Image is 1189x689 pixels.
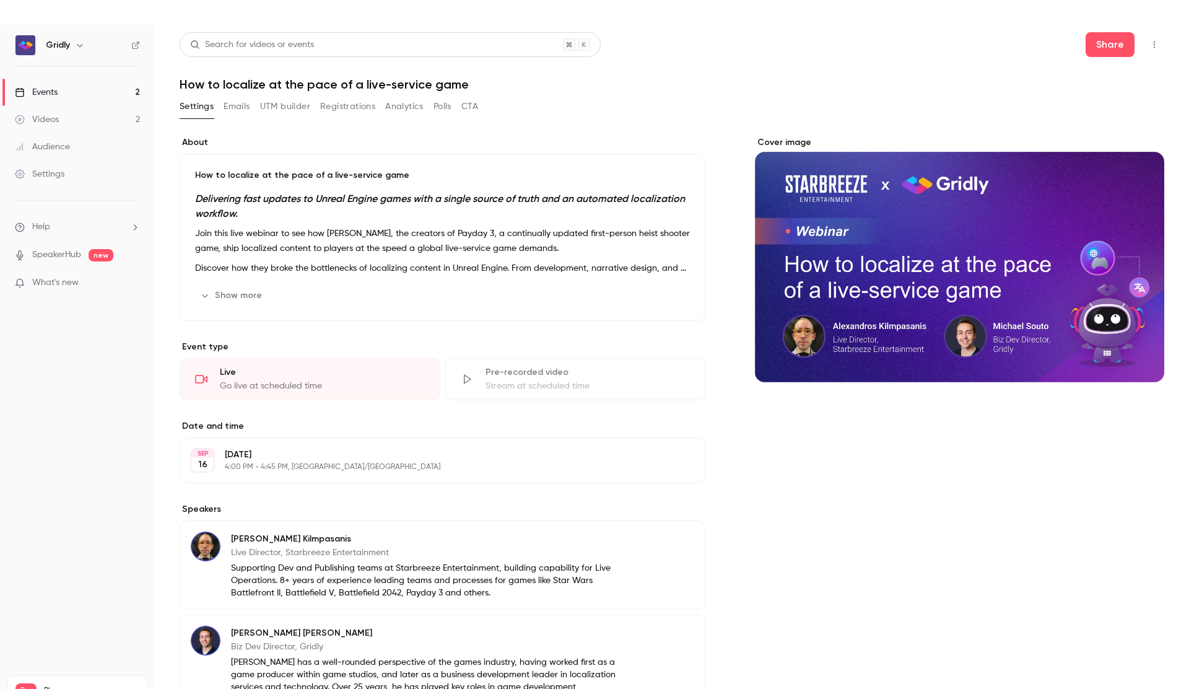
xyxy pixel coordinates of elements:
[180,136,705,149] label: About
[33,72,43,82] img: tab_domain_overview_orange.svg
[486,366,690,379] div: Pre-recorded video
[15,113,59,126] div: Videos
[35,20,61,30] div: v 4.0.25
[191,532,220,561] img: Alexandros Kilmpasanis
[755,136,1164,382] section: Cover image
[32,32,136,42] div: Domain: [DOMAIN_NAME]
[231,641,625,653] p: Biz Dev Director, Gridly
[198,459,207,471] p: 16
[89,249,113,261] span: new
[180,341,705,353] p: Event type
[260,97,310,116] button: UTM builder
[231,562,625,599] p: Supporting Dev and Publishing teams at Starbreeze Entertainment, building capability for Live Ope...
[180,420,705,432] label: Date and time
[15,86,58,99] div: Events
[137,73,209,81] div: Keywords by Traffic
[225,449,640,461] p: [DATE]
[195,226,690,256] p: Join this live webinar to see how [PERSON_NAME], the creators of Payday 3, a continually updated ...
[231,546,625,559] p: Live Director, Starbreeze Entertainment
[180,503,705,516] label: Speakers
[195,169,690,182] p: How to localize at the pace of a live-service game
[180,77,1164,92] h1: How to localize at the pace of a live-service game
[195,193,685,219] em: Delivering fast updates to Unreal Engine games with a single source of truth and an automated loc...
[195,286,269,305] button: Show more
[231,627,625,639] p: [PERSON_NAME] [PERSON_NAME]
[191,449,214,458] div: SEP
[220,380,425,392] div: Go live at scheduled time
[123,72,133,82] img: tab_keywords_by_traffic_grey.svg
[461,97,478,116] button: CTA
[486,380,690,392] div: Stream at scheduled time
[433,97,451,116] button: Polls
[195,261,690,276] p: Discover how they broke the bottlenecks of localizing content in Unreal Engine. From development,...
[15,35,35,55] img: Gridly
[15,141,70,153] div: Audience
[445,358,706,400] div: Pre-recorded videoStream at scheduled time
[32,276,79,289] span: What's new
[231,533,625,545] p: [PERSON_NAME] Kilmpasanis
[190,38,314,51] div: Search for videos or events
[385,97,424,116] button: Analytics
[32,221,50,234] span: Help
[180,520,705,610] div: Alexandros Kilmpasanis[PERSON_NAME] KilmpasanisLive Director, Starbreeze EntertainmentSupporting ...
[320,97,375,116] button: Registrations
[180,97,214,116] button: Settings
[47,73,111,81] div: Domain Overview
[191,626,220,656] img: Michael Souto
[224,97,250,116] button: Emails
[180,358,440,400] div: LiveGo live at scheduled time
[1086,32,1135,57] button: Share
[20,20,30,30] img: logo_orange.svg
[220,366,425,379] div: Live
[15,221,140,234] li: help-dropdown-opener
[225,462,640,472] p: 4:00 PM - 4:45 PM, [GEOGRAPHIC_DATA]/[GEOGRAPHIC_DATA]
[15,168,64,180] div: Settings
[32,248,81,261] a: SpeakerHub
[46,39,70,51] h6: Gridly
[755,136,1164,149] label: Cover image
[20,32,30,42] img: website_grey.svg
